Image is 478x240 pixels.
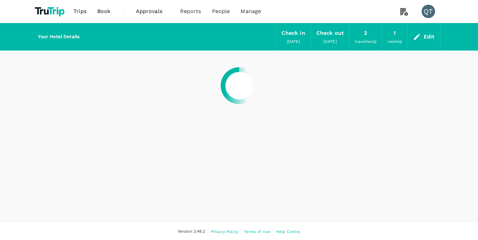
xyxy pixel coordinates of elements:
[287,39,300,44] span: [DATE]
[178,228,205,235] span: Version 3.49.2
[244,229,270,234] span: Terms of Use
[422,5,435,18] div: QT
[387,39,402,44] span: room(s)
[355,39,376,44] span: traveller(s)
[281,28,305,38] div: Check in
[323,39,337,44] span: [DATE]
[212,7,230,15] span: People
[136,7,169,15] span: Approvals
[211,229,238,234] span: Privacy Policy
[276,228,301,235] a: Help Centre
[211,228,238,235] a: Privacy Policy
[73,7,87,15] span: Trips
[180,7,201,15] span: Reports
[364,28,367,38] div: 2
[316,28,344,38] div: Check out
[38,33,80,41] h6: Your Hotel Details
[393,28,396,38] div: 1
[97,7,111,15] span: Book
[33,4,68,19] img: TruTrip logo
[244,228,270,235] a: Terms of Use
[241,7,261,15] span: Manage
[424,32,435,42] div: Edit
[276,229,301,234] span: Help Centre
